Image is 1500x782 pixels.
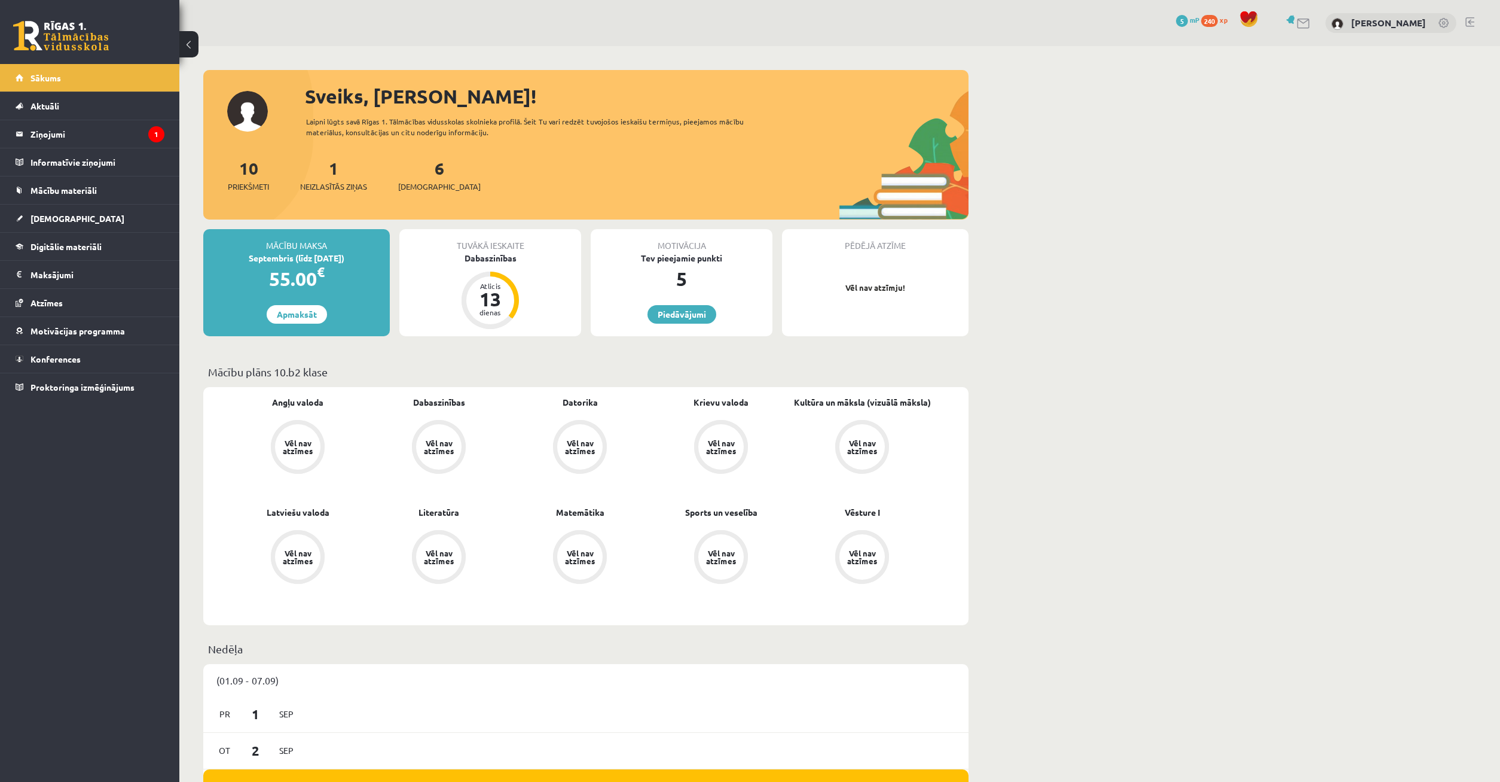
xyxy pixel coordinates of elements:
a: Rīgas 1. Tālmācības vidusskola [13,21,109,51]
a: Apmaksāt [267,305,327,324]
div: (01.09 - 07.09) [203,664,969,696]
div: 13 [472,290,508,309]
span: [DEMOGRAPHIC_DATA] [398,181,481,193]
p: Nedēļa [208,641,964,657]
a: Konferences [16,345,164,373]
a: Vēl nav atzīmes [227,530,368,586]
a: 240 xp [1201,15,1233,25]
a: Digitālie materiāli [16,233,164,260]
a: Informatīvie ziņojumi [16,148,164,176]
a: [PERSON_NAME] [1351,17,1426,29]
span: Sākums [30,72,61,83]
span: Motivācijas programma [30,325,125,336]
div: Motivācija [591,229,772,252]
legend: Informatīvie ziņojumi [30,148,164,176]
div: Tuvākā ieskaite [399,229,581,252]
a: Vēl nav atzīmes [368,420,509,476]
a: Vēl nav atzīmes [509,530,650,586]
div: Vēl nav atzīmes [422,549,456,565]
a: Vēl nav atzīmes [650,420,792,476]
div: Sveiks, [PERSON_NAME]! [305,82,969,111]
p: Vēl nav atzīmju! [788,282,963,294]
div: dienas [472,309,508,316]
a: Piedāvājumi [647,305,716,324]
a: Vēl nav atzīmes [368,530,509,586]
div: 55.00 [203,264,390,293]
a: 5 mP [1176,15,1199,25]
a: Latviešu valoda [267,506,329,519]
span: Pr [212,705,237,723]
legend: Maksājumi [30,261,164,288]
span: Priekšmeti [228,181,269,193]
a: Motivācijas programma [16,317,164,345]
span: xp [1220,15,1227,25]
span: Sep [274,705,299,723]
div: Vēl nav atzīmes [845,549,879,565]
span: Aktuāli [30,101,59,111]
a: Literatūra [418,506,459,519]
span: 1 [237,704,274,724]
div: Pēdējā atzīme [782,229,969,252]
legend: Ziņojumi [30,120,164,148]
a: [DEMOGRAPHIC_DATA] [16,205,164,232]
a: Maksājumi [16,261,164,288]
a: Vēl nav atzīmes [650,530,792,586]
div: Vēl nav atzīmes [281,549,314,565]
a: Matemātika [556,506,604,519]
span: Atzīmes [30,297,63,308]
div: Dabaszinības [399,252,581,264]
div: Vēl nav atzīmes [563,549,597,565]
span: mP [1190,15,1199,25]
div: Atlicis [472,282,508,290]
a: Krievu valoda [694,396,749,409]
a: Vēl nav atzīmes [509,420,650,476]
img: Timurs Lozovskis [1331,18,1343,30]
span: [DEMOGRAPHIC_DATA] [30,213,124,224]
div: Vēl nav atzīmes [563,439,597,455]
a: Kultūra un māksla (vizuālā māksla) [794,396,931,409]
a: Ziņojumi1 [16,120,164,148]
span: 5 [1176,15,1188,27]
span: Neizlasītās ziņas [300,181,367,193]
span: 240 [1201,15,1218,27]
div: Mācību maksa [203,229,390,252]
div: Vēl nav atzīmes [422,439,456,455]
span: Sep [274,741,299,760]
a: 6[DEMOGRAPHIC_DATA] [398,157,481,193]
span: Konferences [30,354,81,364]
a: Dabaszinības Atlicis 13 dienas [399,252,581,331]
i: 1 [148,126,164,142]
p: Mācību plāns 10.b2 klase [208,364,964,380]
span: Proktoringa izmēģinājums [30,382,135,392]
div: Vēl nav atzīmes [704,549,738,565]
a: Aktuāli [16,92,164,120]
a: Mācību materiāli [16,177,164,204]
a: Vēsture I [845,506,880,519]
a: 10Priekšmeti [228,157,269,193]
div: 5 [591,264,772,293]
a: Proktoringa izmēģinājums [16,373,164,401]
a: Vēl nav atzīmes [227,420,368,476]
div: Vēl nav atzīmes [845,439,879,455]
div: Tev pieejamie punkti [591,252,772,264]
span: Mācību materiāli [30,185,97,196]
span: 2 [237,741,274,760]
a: Datorika [563,396,598,409]
span: Ot [212,741,237,760]
div: Vēl nav atzīmes [704,439,738,455]
a: Vēl nav atzīmes [792,530,933,586]
div: Vēl nav atzīmes [281,439,314,455]
a: Sākums [16,64,164,92]
a: 1Neizlasītās ziņas [300,157,367,193]
a: Atzīmes [16,289,164,317]
div: Septembris (līdz [DATE]) [203,252,390,264]
a: Dabaszinības [413,396,465,409]
a: Vēl nav atzīmes [792,420,933,476]
a: Angļu valoda [272,396,323,409]
span: Digitālie materiāli [30,241,102,252]
div: Laipni lūgts savā Rīgas 1. Tālmācības vidusskolas skolnieka profilā. Šeit Tu vari redzēt tuvojošo... [306,116,765,138]
span: € [317,263,325,281]
a: Sports un veselība [685,506,757,519]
